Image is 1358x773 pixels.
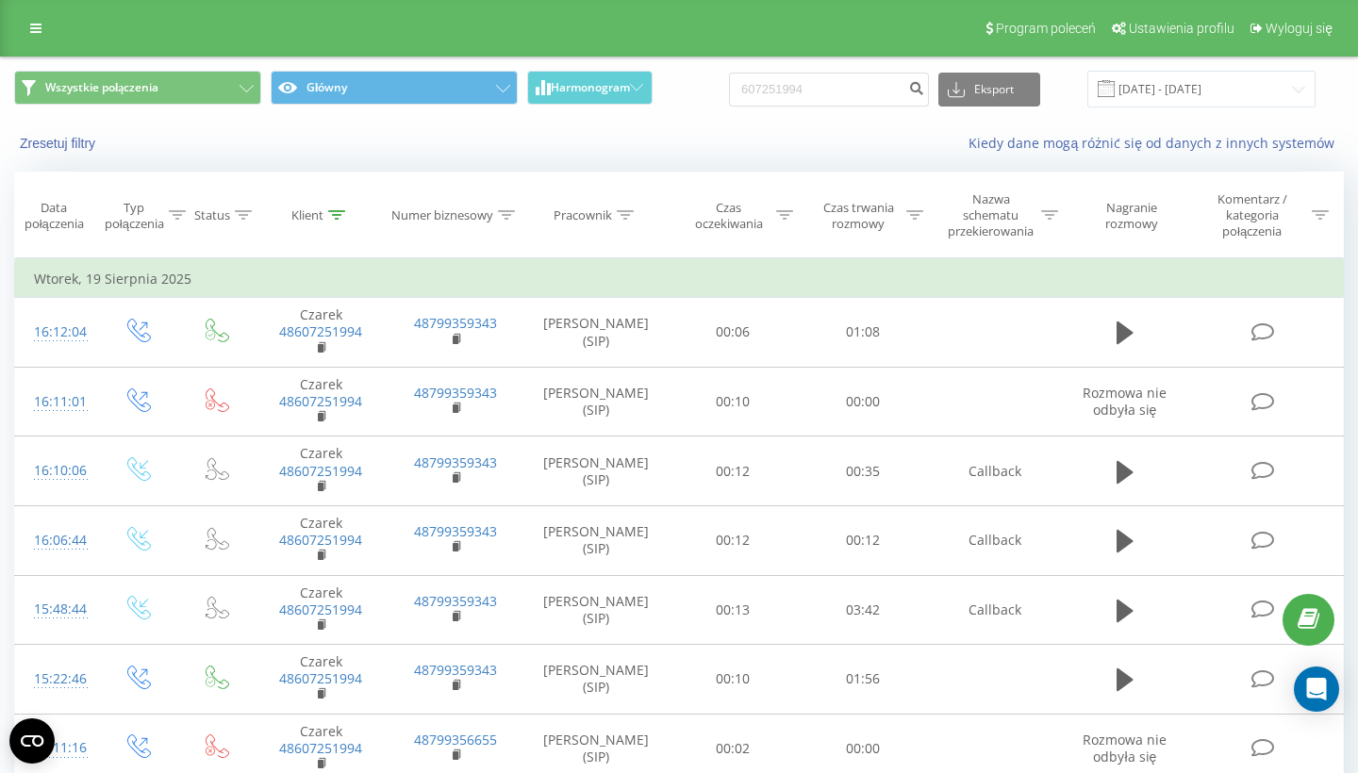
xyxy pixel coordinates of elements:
div: Data połączenia [15,200,92,232]
div: Nazwa schematu przekierowania [945,191,1036,239]
a: 48799359343 [414,314,497,332]
td: Callback [928,436,1063,506]
td: 00:10 [669,367,799,436]
td: [PERSON_NAME] (SIP) [523,575,669,645]
td: 00:12 [669,505,799,575]
a: 48799359343 [414,661,497,679]
td: 00:12 [669,436,799,506]
td: 01:56 [798,645,928,715]
div: Nagranie rozmowy [1080,200,1183,232]
div: Czas oczekiwania [686,200,772,232]
span: Rozmowa nie odbyła się [1083,731,1167,765]
a: 48607251994 [279,600,362,618]
button: Eksport [938,73,1040,107]
td: 03:42 [798,575,928,645]
td: 00:13 [669,575,799,645]
span: Harmonogram [551,81,630,94]
td: [PERSON_NAME] (SIP) [523,505,669,575]
div: Typ połączenia [105,200,164,232]
td: Wtorek, 19 Sierpnia 2025 [15,260,1344,298]
td: 01:08 [798,298,928,368]
div: Open Intercom Messenger [1294,666,1339,712]
a: 48607251994 [279,462,362,480]
td: 00:35 [798,436,928,506]
a: 48799359343 [414,522,497,540]
input: Wyszukiwanie według numeru [729,73,929,107]
button: Główny [271,71,518,105]
td: 00:06 [669,298,799,368]
a: 48799359343 [414,453,497,471]
span: Rozmowa nie odbyła się [1083,384,1167,419]
div: Status [194,207,230,223]
a: 48607251994 [279,392,362,410]
div: 15:22:46 [34,661,79,698]
td: [PERSON_NAME] (SIP) [523,436,669,506]
td: [PERSON_NAME] (SIP) [523,367,669,436]
div: 16:10:06 [34,452,79,489]
span: Ustawienia profilu [1129,21,1234,36]
button: Zresetuj filtry [14,135,105,152]
a: Kiedy dane mogą różnić się od danych z innych systemów [969,134,1344,152]
div: Czas trwania rozmowy [815,200,902,232]
div: 15:48:44 [34,591,79,628]
td: Czarek [254,298,389,368]
a: 48799359343 [414,592,497,610]
td: [PERSON_NAME] (SIP) [523,298,669,368]
td: 00:10 [669,645,799,715]
a: 48607251994 [279,669,362,687]
td: Czarek [254,645,389,715]
div: Klient [291,207,323,223]
button: Open CMP widget [9,718,55,764]
a: 48607251994 [279,531,362,549]
td: Czarek [254,367,389,436]
td: Czarek [254,436,389,506]
a: 48607251994 [279,739,362,757]
td: 00:00 [798,367,928,436]
td: Czarek [254,575,389,645]
td: 00:12 [798,505,928,575]
button: Harmonogram [527,71,653,105]
td: Czarek [254,505,389,575]
div: Komentarz / kategoria połączenia [1197,191,1307,239]
div: 16:11:01 [34,384,79,420]
td: [PERSON_NAME] (SIP) [523,645,669,715]
a: 48799359343 [414,384,497,402]
td: Callback [928,575,1063,645]
button: Wszystkie połączenia [14,71,261,105]
div: 15:11:16 [34,730,79,766]
span: Program poleceń [996,21,1096,36]
span: Wyloguj się [1266,21,1333,36]
a: 48799356655 [414,731,497,748]
div: Numer biznesowy [391,207,493,223]
a: 48607251994 [279,322,362,340]
div: 16:06:44 [34,522,79,559]
span: Wszystkie połączenia [45,80,158,95]
div: Pracownik [554,207,612,223]
td: Callback [928,505,1063,575]
div: 16:12:04 [34,314,79,351]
